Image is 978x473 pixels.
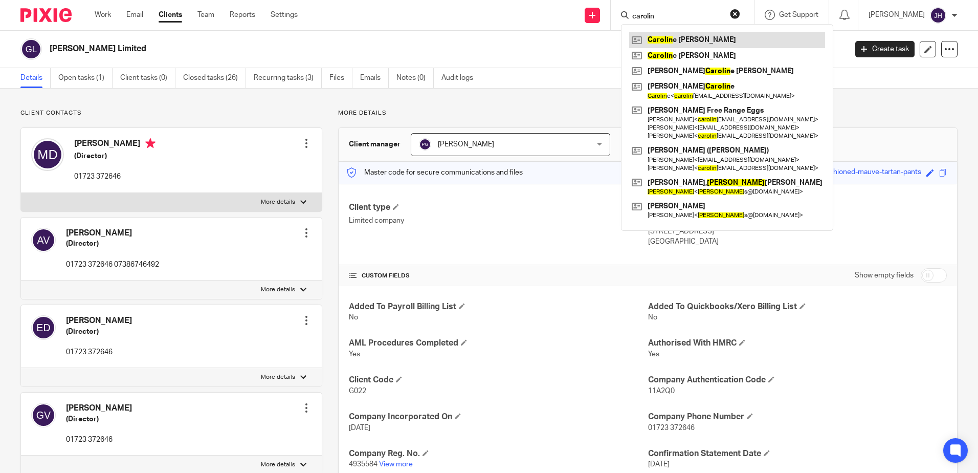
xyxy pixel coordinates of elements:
[31,403,56,427] img: svg%3E
[648,314,657,321] span: No
[648,388,675,395] span: 11A2Q0
[261,286,295,294] p: More details
[779,11,818,18] span: Get Support
[66,347,132,357] p: 01723 372646
[349,351,360,358] span: Yes
[329,68,352,88] a: Files
[31,315,56,340] img: svg%3E
[66,315,132,326] h4: [PERSON_NAME]
[66,435,132,445] p: 01723 372646
[31,228,56,252] img: svg%3E
[66,239,159,249] h5: (Director)
[20,8,72,22] img: Pixie
[31,138,64,171] img: svg%3E
[438,141,494,148] span: [PERSON_NAME]
[419,138,431,150] img: svg%3E
[349,448,648,459] h4: Company Reg. No.
[396,68,434,88] a: Notes (0)
[20,68,51,88] a: Details
[441,68,481,88] a: Audit logs
[648,236,947,247] p: [GEOGRAPHIC_DATA]
[346,167,523,178] p: Master code for secure communications and files
[349,375,648,385] h4: Client Code
[349,314,358,321] span: No
[648,338,947,349] h4: Authorised With HMRC
[74,138,155,151] h4: [PERSON_NAME]
[66,260,159,270] p: 01723 372646 07386746492
[360,68,389,88] a: Emails
[95,10,111,20] a: Work
[50,44,682,54] h2: [PERSON_NAME] Limited
[271,10,298,20] a: Settings
[811,167,921,179] div: old-fashioned-mauve-tartan-pants
[349,424,370,432] span: [DATE]
[349,338,648,349] h4: AML Procedures Completed
[349,302,648,312] h4: Added To Payroll Billing List
[261,198,295,206] p: More details
[349,272,648,280] h4: CUSTOM FIELDS
[338,109,958,117] p: More details
[349,388,366,395] span: G022
[648,461,670,468] span: [DATE]
[648,412,947,422] h4: Company Phone Number
[145,138,155,148] i: Primary
[855,270,914,281] label: Show empty fields
[159,10,182,20] a: Clients
[869,10,925,20] p: [PERSON_NAME]
[648,448,947,459] h4: Confirmation Statement Date
[254,68,322,88] a: Recurring tasks (3)
[58,68,113,88] a: Open tasks (1)
[648,424,695,432] span: 01723 372646
[261,461,295,469] p: More details
[730,9,740,19] button: Clear
[66,327,132,337] h5: (Director)
[648,302,947,312] h4: Added To Quickbooks/Xero Billing List
[183,68,246,88] a: Closed tasks (26)
[74,171,155,182] p: 01723 372646
[261,373,295,381] p: More details
[230,10,255,20] a: Reports
[20,109,322,117] p: Client contacts
[349,412,648,422] h4: Company Incorporated On
[349,202,648,213] h4: Client type
[855,41,915,57] a: Create task
[631,12,723,21] input: Search
[20,38,42,60] img: svg%3E
[349,216,648,226] p: Limited company
[648,351,659,358] span: Yes
[66,414,132,424] h5: (Director)
[349,139,401,149] h3: Client manager
[930,7,946,24] img: svg%3E
[197,10,214,20] a: Team
[349,461,377,468] span: 4935584
[648,226,947,236] p: [STREET_ADDRESS]
[379,461,413,468] a: View more
[126,10,143,20] a: Email
[74,151,155,161] h5: (Director)
[66,403,132,414] h4: [PERSON_NAME]
[648,375,947,385] h4: Company Authentication Code
[66,228,159,239] h4: [PERSON_NAME]
[120,68,175,88] a: Client tasks (0)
